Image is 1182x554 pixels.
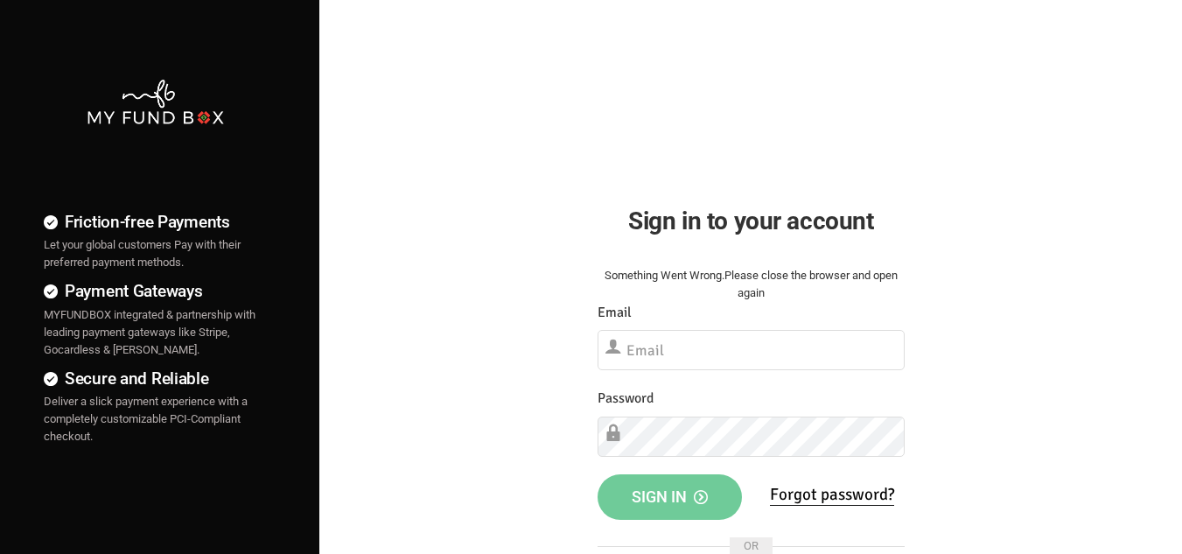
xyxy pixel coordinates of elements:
[598,388,654,410] label: Password
[598,330,905,370] input: Email
[44,308,255,356] span: MYFUNDBOX integrated & partnership with leading payment gateways like Stripe, Gocardless & [PERSO...
[44,395,248,443] span: Deliver a slick payment experience with a completely customizable PCI-Compliant checkout.
[770,484,894,506] a: Forgot password?
[44,238,241,269] span: Let your global customers Pay with their preferred payment methods.
[632,487,708,506] span: Sign in
[598,302,632,324] label: Email
[44,366,267,391] h4: Secure and Reliable
[598,202,905,240] h2: Sign in to your account
[44,209,267,235] h4: Friction-free Payments
[44,278,267,304] h4: Payment Gateways
[598,474,743,520] button: Sign in
[598,267,905,302] div: Something Went Wrong.Please close the browser and open again
[86,78,226,126] img: mfbwhite.png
